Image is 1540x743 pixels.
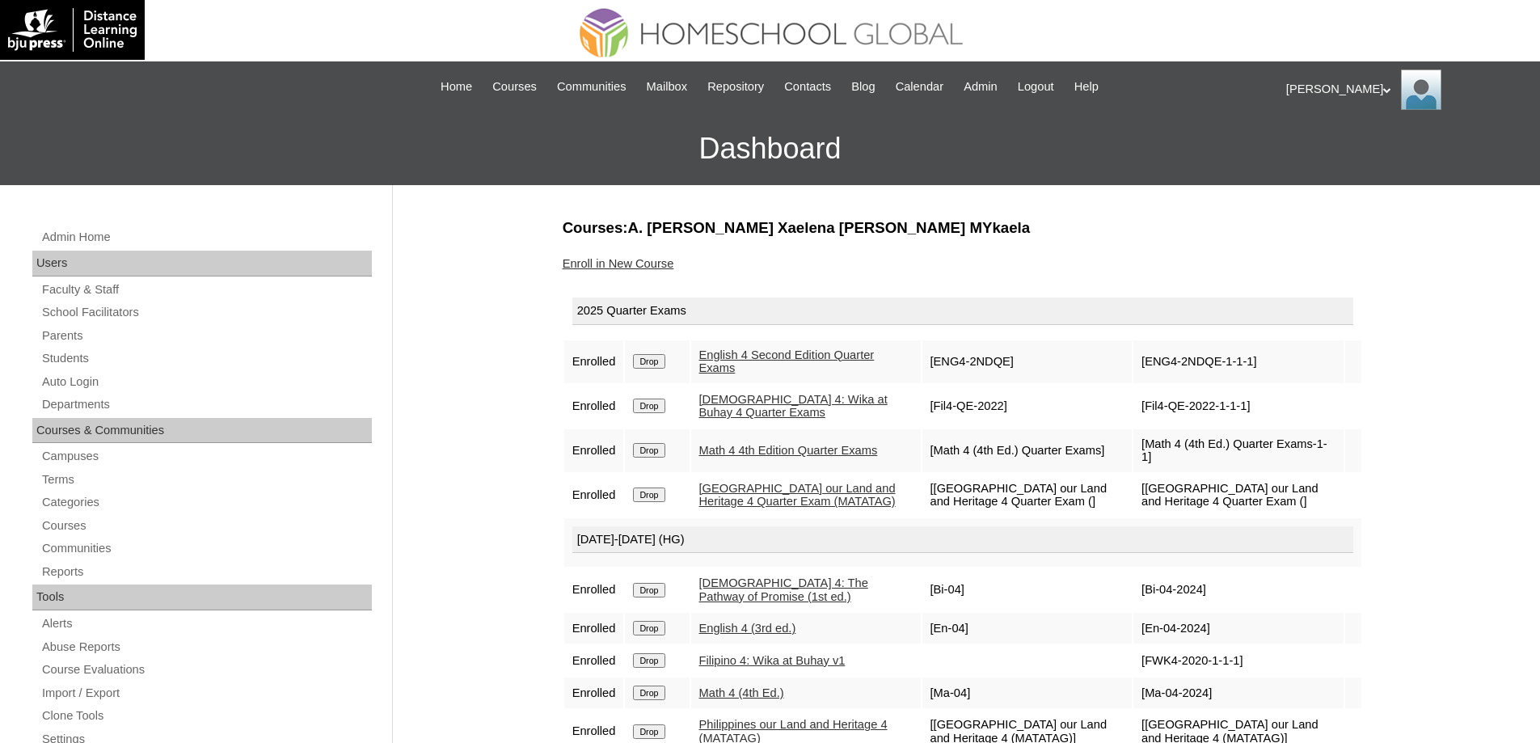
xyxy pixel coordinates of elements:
a: Courses [40,516,372,536]
td: [ENG4-2NDQE-1-1-1] [1133,340,1344,383]
a: Admin [956,78,1006,96]
a: [GEOGRAPHIC_DATA] our Land and Heritage 4 Quarter Exam (MATATAG) [699,482,896,509]
span: Home [441,78,472,96]
span: Blog [851,78,875,96]
a: Reports [40,562,372,582]
a: Help [1066,78,1107,96]
a: Calendar [888,78,951,96]
div: 2025 Quarter Exams [572,298,1353,325]
a: Alerts [40,614,372,634]
a: English 4 (3rd ed.) [699,622,796,635]
a: Campuses [40,446,372,466]
input: Drop [633,583,665,597]
td: [En-04] [922,613,1133,644]
input: Drop [633,686,665,700]
a: Communities [549,78,635,96]
a: Blog [843,78,883,96]
div: [DATE]-[DATE] (HG) [572,526,1353,554]
a: School Facilitators [40,302,372,323]
a: English 4 Second Edition Quarter Exams [699,348,875,375]
a: Mailbox [639,78,696,96]
span: Admin [964,78,998,96]
td: Enrolled [564,429,624,472]
td: [[GEOGRAPHIC_DATA] our Land and Heritage 4 Quarter Exam (] [1133,474,1344,517]
div: Users [32,251,372,277]
span: Contacts [784,78,831,96]
td: Enrolled [564,474,624,517]
input: Drop [633,488,665,502]
td: [[GEOGRAPHIC_DATA] our Land and Heritage 4 Quarter Exam (] [922,474,1133,517]
td: [Ma-04-2024] [1133,678,1344,708]
a: Math 4 4th Edition Quarter Exams [699,444,878,457]
span: Help [1074,78,1099,96]
a: Contacts [776,78,839,96]
a: Math 4 (4th Ed.) [699,686,784,699]
a: Abuse Reports [40,637,372,657]
a: Logout [1010,78,1062,96]
a: Courses [484,78,545,96]
a: Filipino 4: Wika at Buhay v1 [699,654,846,667]
a: Course Evaluations [40,660,372,680]
span: Courses [492,78,537,96]
h3: Courses:A. [PERSON_NAME] Xaelena [PERSON_NAME] MYkaela [563,217,1363,239]
a: Students [40,348,372,369]
div: [PERSON_NAME] [1286,70,1524,110]
a: [DEMOGRAPHIC_DATA] 4: The Pathway of Promise (1st ed.) [699,576,868,603]
span: Logout [1018,78,1054,96]
h3: Dashboard [8,112,1532,185]
div: Tools [32,585,372,610]
a: Admin Home [40,227,372,247]
a: Clone Tools [40,706,372,726]
a: Communities [40,538,372,559]
input: Drop [633,653,665,668]
span: Communities [557,78,627,96]
td: Enrolled [564,340,624,383]
td: Enrolled [564,613,624,644]
td: Enrolled [564,385,624,428]
td: [Bi-04] [922,568,1133,611]
td: [ENG4-2NDQE] [922,340,1133,383]
a: Faculty & Staff [40,280,372,300]
a: Parents [40,326,372,346]
div: Courses & Communities [32,418,372,444]
td: [En-04-2024] [1133,613,1344,644]
a: Enroll in New Course [563,257,674,270]
td: Enrolled [564,645,624,676]
a: Auto Login [40,372,372,392]
td: [Ma-04] [922,678,1133,708]
td: [Fil4-QE-2022-1-1-1] [1133,385,1344,428]
td: [Math 4 (4th Ed.) Quarter Exams-1-1] [1133,429,1344,472]
td: Enrolled [564,568,624,611]
td: [Fil4-QE-2022] [922,385,1133,428]
input: Drop [633,724,665,739]
input: Drop [633,399,665,413]
a: Categories [40,492,372,513]
td: Enrolled [564,678,624,708]
td: [Bi-04-2024] [1133,568,1344,611]
span: Mailbox [647,78,688,96]
a: Terms [40,470,372,490]
span: Repository [707,78,764,96]
img: logo-white.png [8,8,137,52]
input: Drop [633,621,665,635]
a: Home [432,78,480,96]
a: Repository [699,78,772,96]
span: Calendar [896,78,943,96]
img: Ariane Ebuen [1401,70,1441,110]
a: Departments [40,395,372,415]
input: Drop [633,443,665,458]
input: Drop [633,354,665,369]
td: [Math 4 (4th Ed.) Quarter Exams] [922,429,1133,472]
a: Import / Export [40,683,372,703]
td: [FWK4-2020-1-1-1] [1133,645,1344,676]
a: [DEMOGRAPHIC_DATA] 4: Wika at Buhay 4 Quarter Exams [699,393,888,420]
